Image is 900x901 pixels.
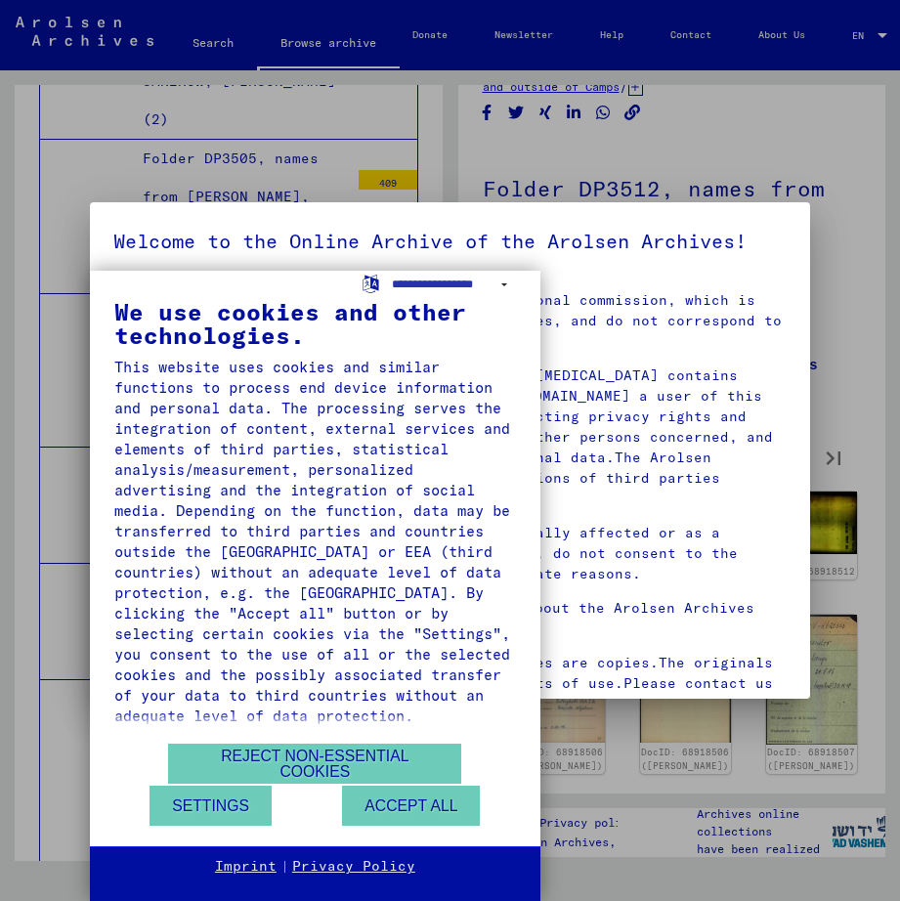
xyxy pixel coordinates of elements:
[168,744,461,784] button: Reject non-essential cookies
[150,786,272,826] button: Settings
[342,786,480,826] button: Accept all
[292,857,415,877] a: Privacy Policy
[114,300,516,347] div: We use cookies and other technologies.
[114,357,516,726] div: This website uses cookies and similar functions to process end device information and personal da...
[215,857,277,877] a: Imprint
